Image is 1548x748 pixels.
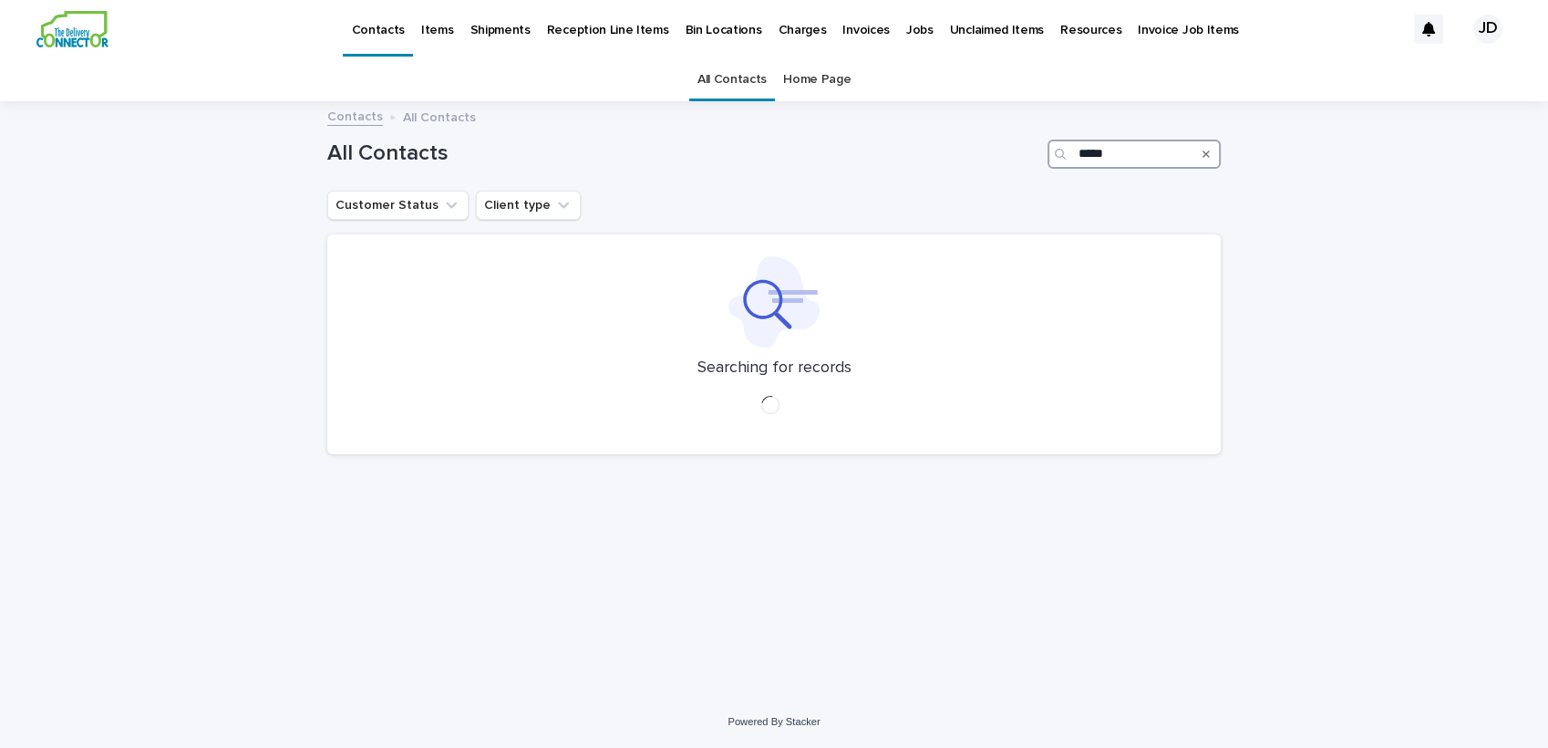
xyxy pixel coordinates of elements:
p: Searching for records [697,358,851,379]
img: aCWQmA6OSGG0Kwt8cj3c [36,11,108,47]
div: JD [1473,15,1502,44]
a: Home Page [783,58,851,101]
a: All Contacts [697,58,767,101]
input: Search [1047,140,1221,169]
button: Customer Status [327,191,469,220]
button: Client type [476,191,581,220]
a: Powered By Stacker [728,716,820,727]
h1: All Contacts [327,140,1040,167]
p: All Contacts [403,106,476,126]
a: Contacts [327,105,383,126]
